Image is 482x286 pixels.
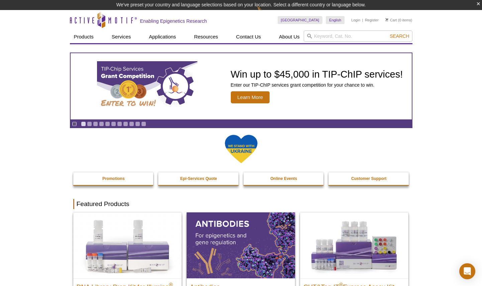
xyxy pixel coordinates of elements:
a: Login [351,18,360,22]
img: We Stand With Ukraine [224,134,258,164]
strong: Epi-Services Quote [180,176,217,181]
input: Keyword, Cat. No. [304,30,412,42]
a: Go to slide 6 [111,121,116,126]
img: CUT&Tag-IT® Express Assay Kit [300,212,408,278]
p: Enter our TIP-ChIP services grant competition for your chance to win. [231,82,403,88]
li: (0 items) [385,16,412,24]
span: Search [390,33,409,39]
button: Search [388,33,411,39]
article: TIP-ChIP Services Grant Competition [71,53,412,119]
div: Open Intercom Messenger [459,263,475,279]
a: Promotions [73,172,154,185]
a: Contact Us [232,30,265,43]
a: About Us [275,30,304,43]
a: Toggle autoplay [72,121,77,126]
a: Go to slide 2 [87,121,92,126]
img: All Antibodies [187,212,295,278]
a: Online Events [244,172,324,185]
strong: Customer Support [351,176,386,181]
img: Change Here [257,5,275,21]
strong: Online Events [270,176,297,181]
a: Go to slide 8 [123,121,128,126]
a: Cart [385,18,397,22]
a: Register [365,18,379,22]
h2: Enabling Epigenetics Research [140,18,207,24]
span: Learn More [231,91,270,103]
a: English [326,16,345,24]
h2: Win up to $45,000 in TIP-ChIP services! [231,69,403,79]
h2: Featured Products [73,199,409,209]
strong: Promotions [102,176,125,181]
a: Go to slide 5 [105,121,110,126]
a: Go to slide 3 [93,121,98,126]
a: Epi-Services Quote [158,172,239,185]
img: Your Cart [385,18,388,21]
a: Services [108,30,135,43]
img: TIP-ChIP Services Grant Competition [97,61,197,111]
a: Go to slide 10 [135,121,140,126]
a: Customer Support [328,172,409,185]
li: | [362,16,363,24]
a: Go to slide 1 [81,121,86,126]
a: Go to slide 7 [117,121,122,126]
a: TIP-ChIP Services Grant Competition Win up to $45,000 in TIP-ChIP services! Enter our TIP-ChIP se... [71,53,412,119]
a: [GEOGRAPHIC_DATA] [278,16,323,24]
a: Go to slide 4 [99,121,104,126]
a: Products [70,30,98,43]
img: DNA Library Prep Kit for Illumina [73,212,182,278]
a: Applications [145,30,180,43]
a: Go to slide 11 [141,121,146,126]
a: Resources [190,30,222,43]
a: Go to slide 9 [129,121,134,126]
